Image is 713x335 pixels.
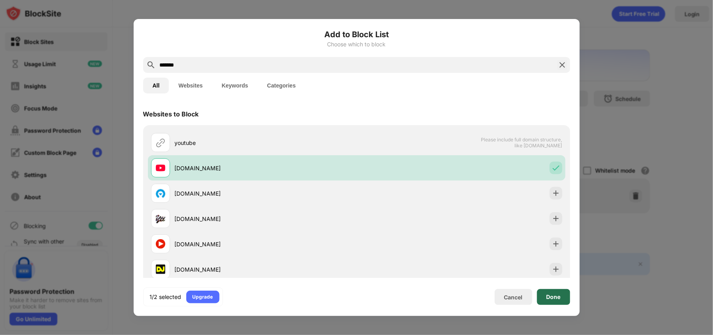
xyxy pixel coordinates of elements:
[143,78,169,93] button: All
[150,293,182,301] div: 1/2 selected
[175,240,357,248] div: [DOMAIN_NAME]
[146,60,156,70] img: search.svg
[156,188,165,198] img: favicons
[193,293,213,301] div: Upgrade
[156,163,165,173] img: favicons
[558,60,567,70] img: search-close
[481,137,562,148] span: Please include full domain structure, like [DOMAIN_NAME]
[169,78,212,93] button: Websites
[175,265,357,274] div: [DOMAIN_NAME]
[212,78,258,93] button: Keywords
[175,139,357,147] div: youtube
[143,110,199,118] div: Websites to Block
[156,265,165,274] img: favicons
[143,29,570,40] h6: Add to Block List
[175,189,357,198] div: [DOMAIN_NAME]
[156,138,165,147] img: url.svg
[156,239,165,249] img: favicons
[156,214,165,223] img: favicons
[258,78,305,93] button: Categories
[547,294,561,300] div: Done
[143,41,570,48] div: Choose which to block
[175,215,357,223] div: [DOMAIN_NAME]
[504,294,523,301] div: Cancel
[175,164,357,172] div: [DOMAIN_NAME]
